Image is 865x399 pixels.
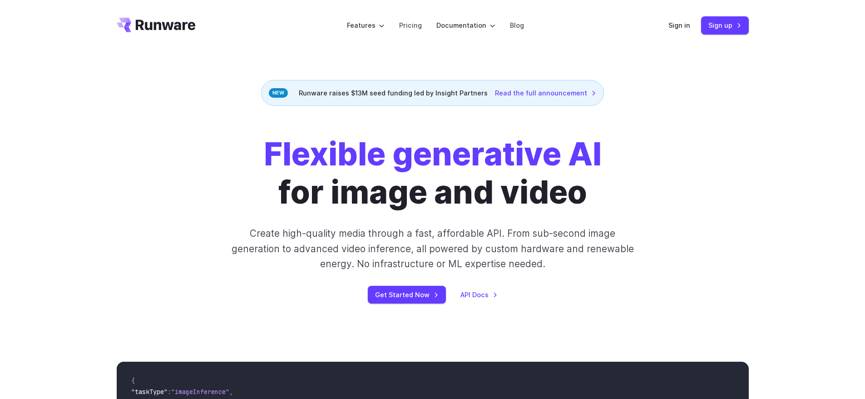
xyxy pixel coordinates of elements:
strong: Flexible generative AI [264,135,602,173]
a: Sign in [668,20,690,30]
span: "imageInference" [171,388,229,396]
p: Create high-quality media through a fast, affordable API. From sub-second image generation to adv... [230,226,635,271]
a: Pricing [399,20,422,30]
a: Blog [510,20,524,30]
a: Go to / [117,18,196,32]
span: { [131,377,135,385]
label: Features [347,20,385,30]
span: : [168,388,171,396]
a: Read the full announcement [495,88,596,98]
a: Get Started Now [368,286,446,304]
a: API Docs [460,289,498,300]
label: Documentation [436,20,495,30]
span: , [229,388,233,396]
div: Runware raises $13M seed funding led by Insight Partners [261,80,604,106]
h1: for image and video [264,135,602,211]
span: "taskType" [131,388,168,396]
a: Sign up [701,16,749,34]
